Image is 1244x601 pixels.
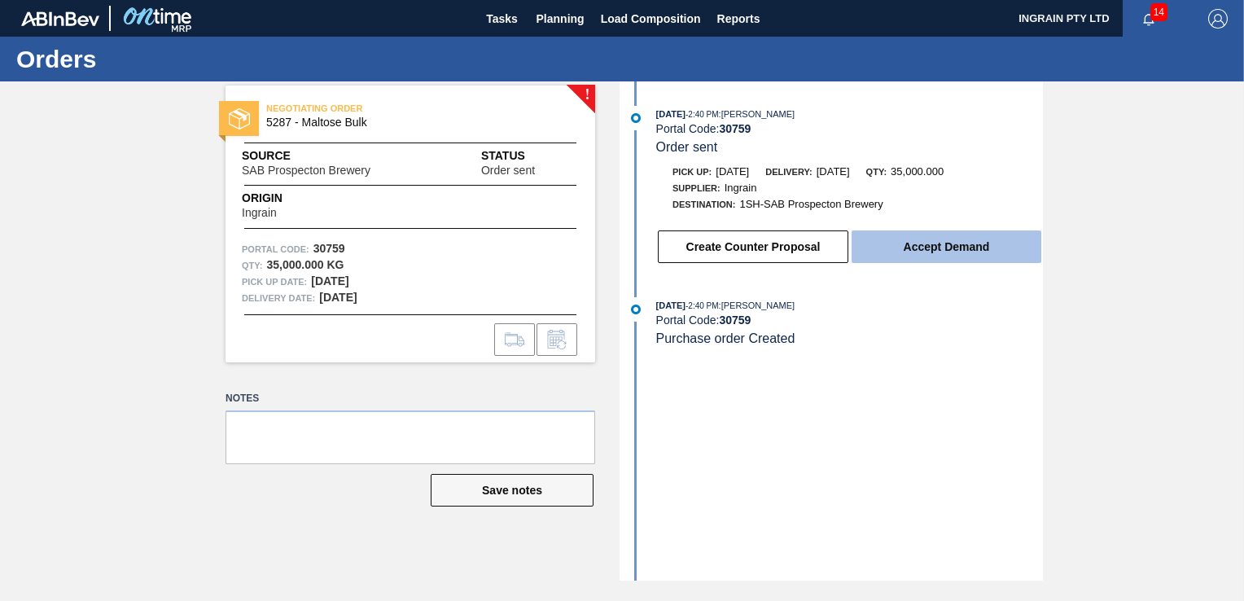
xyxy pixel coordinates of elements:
span: Ingrain [242,207,277,219]
span: [DATE] [656,109,686,119]
button: Accept Demand [852,230,1041,263]
label: Notes [226,387,595,410]
span: [DATE] [817,165,850,178]
span: 5287 - Maltose Bulk [266,116,562,129]
span: SAB Prospecton Brewery [242,165,370,177]
strong: [DATE] [311,274,348,287]
span: Purchase order Created [656,331,795,345]
h1: Orders [16,50,305,68]
span: Planning [537,9,585,29]
span: Delivery Date: [242,290,315,306]
span: Portal Code: [242,241,309,257]
img: atual [631,305,641,314]
span: Order sent [481,165,535,177]
span: Ingrain [725,182,757,194]
strong: 30759 [719,122,751,135]
span: Pick up Date: [242,274,307,290]
span: Supplier: [672,183,721,193]
span: [DATE] [716,165,749,178]
span: - 2:40 PM [686,301,719,310]
span: Origin [242,190,318,207]
span: Pick up: [672,167,712,177]
span: Qty : [242,257,262,274]
span: NEGOTIATING ORDER [266,100,494,116]
div: Portal Code: [656,314,1043,327]
span: 35,000.000 [891,165,944,178]
div: Inform order change [537,323,577,356]
span: Qty: [866,167,887,177]
div: Go to Load Composition [494,323,535,356]
span: Tasks [484,9,520,29]
span: : [PERSON_NAME] [719,300,795,310]
span: Order sent [656,140,718,154]
button: Create Counter Proposal [658,230,848,263]
button: Save notes [431,474,594,507]
button: Notifications [1123,7,1175,30]
div: Portal Code: [656,122,1043,135]
span: Reports [717,9,760,29]
img: TNhmsLtSVTkK8tSr43FrP2fwEKptu5GPRR3wAAAABJRU5ErkJggg== [21,11,99,26]
span: 14 [1150,3,1167,21]
img: status [229,108,250,129]
span: Delivery: [765,167,812,177]
span: Status [481,147,579,165]
strong: [DATE] [319,291,357,304]
span: Source [242,147,419,165]
span: [DATE] [656,300,686,310]
span: - 2:40 PM [686,110,719,119]
strong: 30759 [719,314,751,327]
span: 1SH-SAB Prospecton Brewery [739,198,883,210]
img: atual [631,113,641,123]
img: Logout [1208,9,1228,29]
span: Load Composition [601,9,701,29]
strong: 30759 [313,242,345,255]
span: : [PERSON_NAME] [719,109,795,119]
strong: 35,000.000 KG [266,258,344,271]
span: Destination: [672,200,735,209]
